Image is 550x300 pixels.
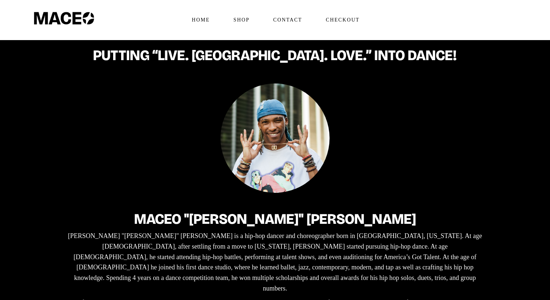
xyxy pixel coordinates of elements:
span: Contact [270,14,305,26]
img: Maceo Harrison [220,83,330,193]
span: Shop [230,14,252,26]
span: Home [188,14,213,26]
h2: Maceo "[PERSON_NAME]" [PERSON_NAME] [66,211,484,227]
p: [PERSON_NAME] "[PERSON_NAME]" [PERSON_NAME] is a hip-hop dancer and choreographer born in [GEOGRA... [66,231,484,294]
span: Checkout [323,14,363,26]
